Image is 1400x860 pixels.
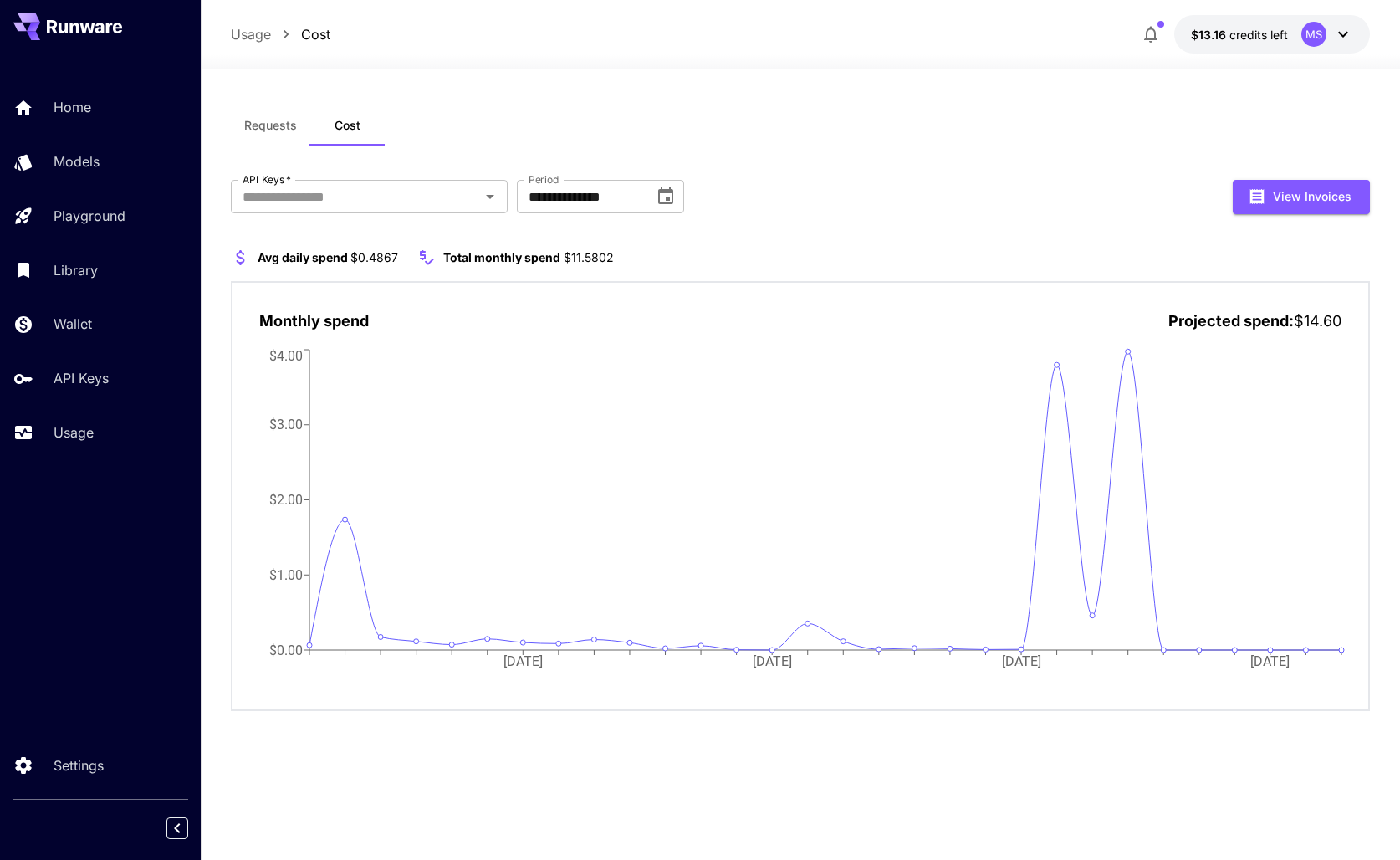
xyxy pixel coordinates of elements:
tspan: [DATE] [503,653,543,669]
p: Wallet [54,314,92,334]
p: Monthly spend [259,310,369,332]
p: Models [54,151,100,171]
tspan: $2.00 [269,492,303,508]
span: Requests [244,118,297,133]
tspan: $1.00 [269,566,303,582]
button: $13.1598MS [1174,15,1370,54]
p: Library [54,260,98,280]
tspan: [DATE] [753,653,792,669]
nav: breadcrumb [231,24,330,44]
p: Playground [54,206,125,226]
tspan: $0.00 [269,642,303,658]
p: Settings [54,755,104,776]
a: Usage [231,24,271,44]
label: API Keys [243,172,291,187]
div: Collapse sidebar [179,813,201,843]
p: API Keys [54,368,109,388]
span: Avg daily spend [258,250,348,264]
tspan: [DATE] [1250,653,1290,669]
div: MS [1301,22,1326,47]
button: View Invoices [1233,180,1370,214]
button: Open [478,185,502,208]
div: $13.1598 [1191,26,1288,44]
a: Cost [301,24,330,44]
span: Total monthly spend [443,250,560,264]
span: $11.5802 [564,250,614,264]
tspan: $3.00 [269,417,303,433]
span: $0.4867 [350,250,398,264]
span: credits left [1229,28,1288,42]
span: $13.16 [1191,28,1229,42]
button: Collapse sidebar [166,817,188,839]
label: Period [529,172,559,187]
span: Cost [335,118,360,133]
button: Choose date, selected date is Sep 1, 2025 [649,180,682,213]
a: View Invoices [1233,187,1370,203]
tspan: $4.00 [269,347,303,363]
p: Home [54,97,91,117]
tspan: [DATE] [1001,653,1040,669]
span: $14.60 [1294,312,1341,330]
p: Usage [54,422,94,443]
span: Projected spend: [1168,312,1294,330]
